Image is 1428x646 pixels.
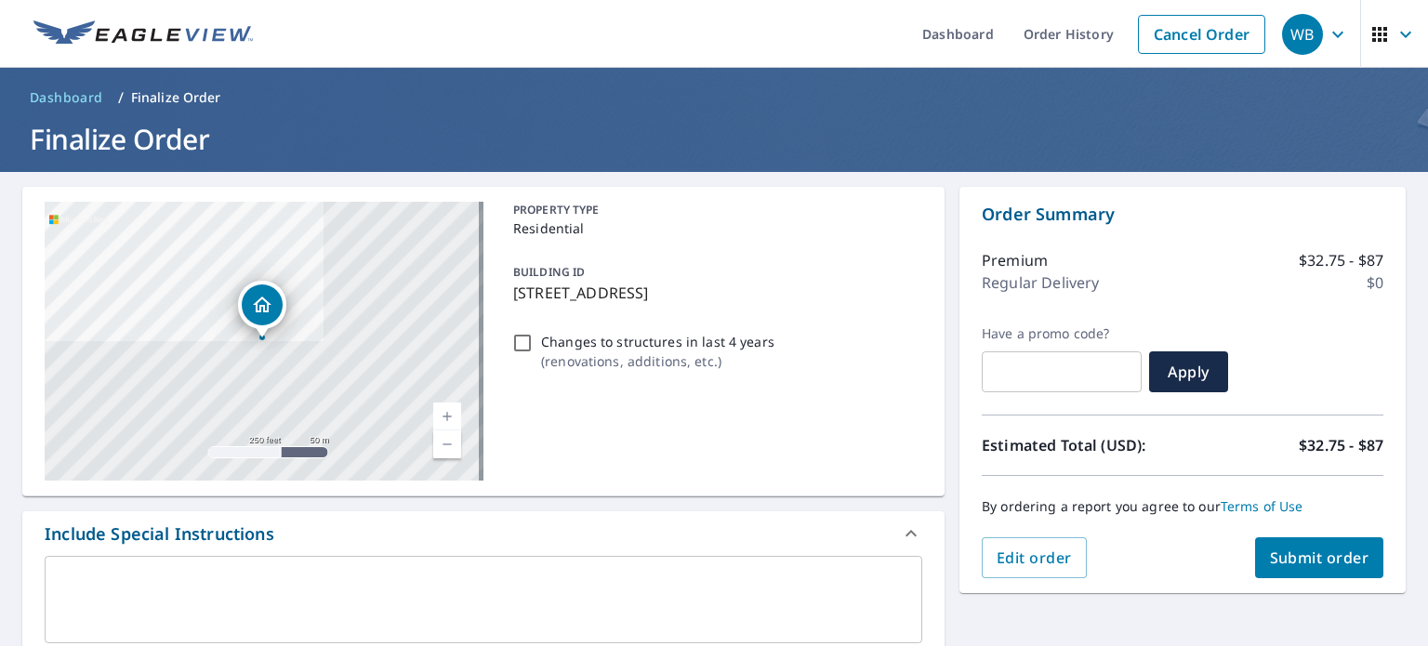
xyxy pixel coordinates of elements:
p: Finalize Order [131,88,221,107]
img: EV Logo [33,20,253,48]
p: By ordering a report you agree to our [982,498,1383,515]
p: Estimated Total (USD): [982,434,1183,456]
span: Apply [1164,362,1213,382]
p: [STREET_ADDRESS] [513,282,915,304]
a: Terms of Use [1221,497,1303,515]
p: $32.75 - $87 [1299,249,1383,271]
li: / [118,86,124,109]
p: PROPERTY TYPE [513,202,915,218]
p: Regular Delivery [982,271,1099,294]
p: $32.75 - $87 [1299,434,1383,456]
p: Order Summary [982,202,1383,227]
label: Have a promo code? [982,325,1142,342]
a: Current Level 17, Zoom In [433,402,461,430]
div: WB [1282,14,1323,55]
p: Residential [513,218,915,238]
button: Edit order [982,537,1087,578]
button: Apply [1149,351,1228,392]
span: Submit order [1270,547,1369,568]
a: Dashboard [22,83,111,112]
a: Cancel Order [1138,15,1265,54]
p: ( renovations, additions, etc. ) [541,351,774,371]
h1: Finalize Order [22,120,1406,158]
p: Premium [982,249,1048,271]
div: Include Special Instructions [45,521,274,547]
div: Dropped pin, building 1, Residential property, 80 Stratford Pl NE Atlanta, GA 30342 [238,281,286,338]
span: Edit order [997,547,1072,568]
p: Changes to structures in last 4 years [541,332,774,351]
div: Include Special Instructions [22,511,945,556]
span: Dashboard [30,88,103,107]
p: $0 [1367,271,1383,294]
a: Current Level 17, Zoom Out [433,430,461,458]
button: Submit order [1255,537,1384,578]
p: BUILDING ID [513,264,585,280]
nav: breadcrumb [22,83,1406,112]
